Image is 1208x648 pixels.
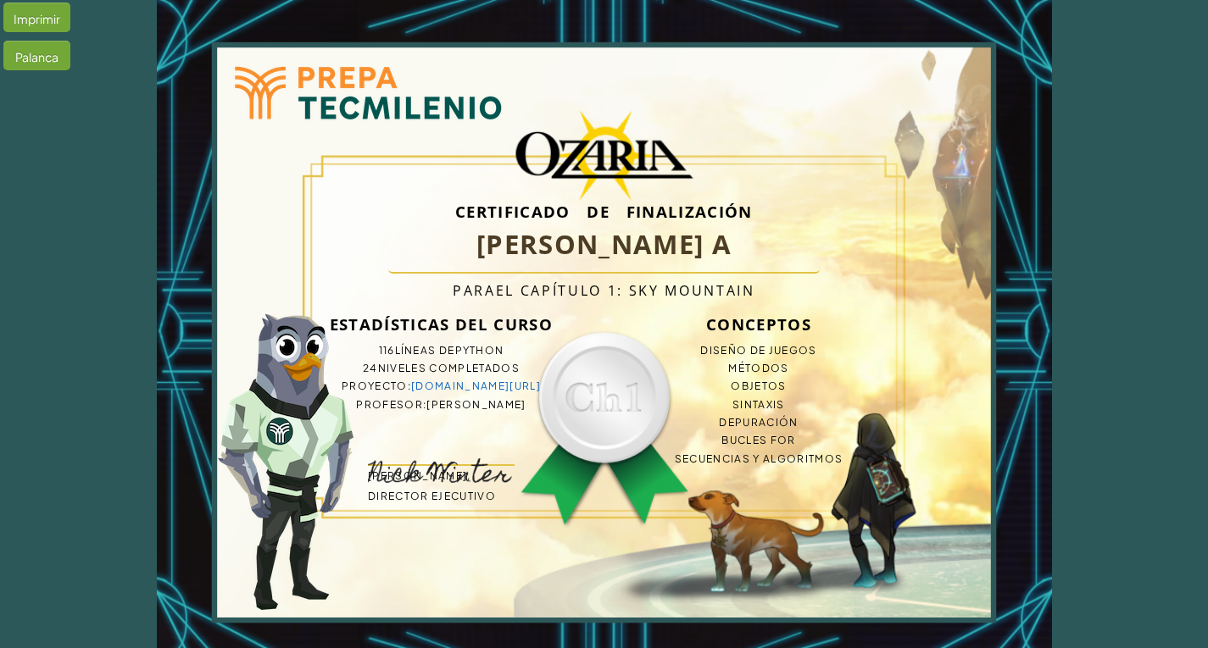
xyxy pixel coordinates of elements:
[675,452,843,465] font: Secuencias y algoritmos
[408,379,411,392] font: :
[476,226,732,262] font: [PERSON_NAME] A
[411,379,541,392] a: [DOMAIN_NAME][URL]
[330,313,553,335] font: Estadísticas del curso
[14,11,60,26] font: Imprimir
[15,49,58,64] font: Palanca
[218,314,353,610] img: tecmilenio-image-1.png
[368,458,512,483] img: signature-nick.png
[363,362,378,374] font: 24
[423,398,426,411] font: :
[199,29,534,156] img: tecmilenio-logo.png
[721,434,795,446] font: Bucles for
[453,281,496,300] font: Para
[342,379,408,392] font: Proyecto
[455,344,504,357] font: Python
[395,344,455,357] font: líneas de
[732,398,785,411] font: Sintaxis
[700,344,816,357] font: Diseño de juegos
[706,313,811,335] font: Conceptos
[719,416,798,429] font: Depuración
[496,281,755,300] font: el capítulo 1: Sky Mountain
[426,398,526,411] font: [PERSON_NAME]
[378,362,520,374] font: niveles completados
[728,362,788,374] font: Métodos
[379,344,395,357] font: 116
[731,379,786,392] font: Objetos
[455,201,753,222] font: Certificado de finalización
[356,398,423,411] font: Profesor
